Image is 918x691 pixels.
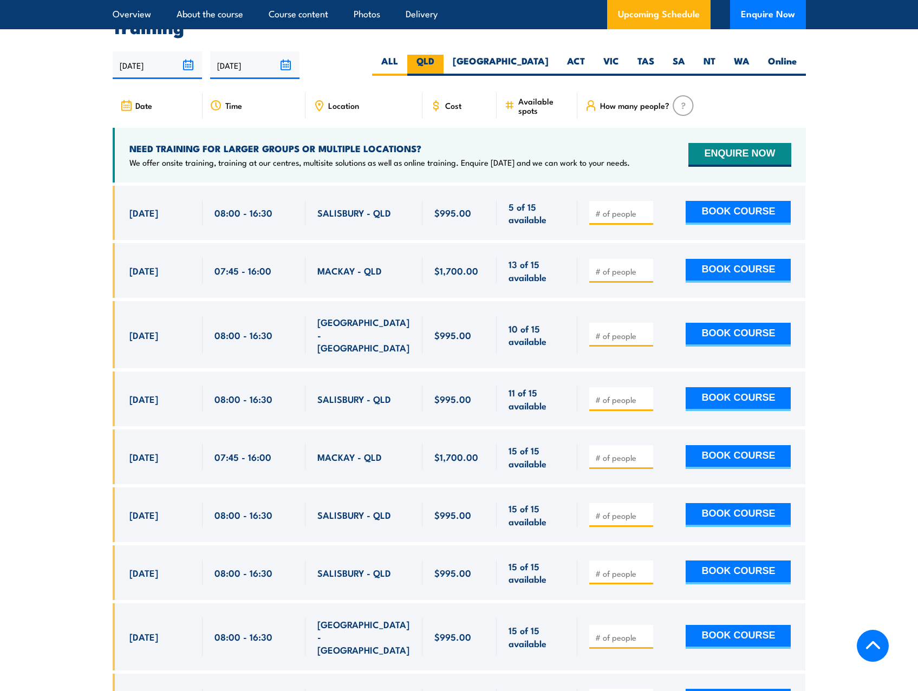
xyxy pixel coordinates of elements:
[725,55,759,76] label: WA
[688,143,791,167] button: ENQUIRE NOW
[434,509,471,521] span: $995.00
[694,55,725,76] label: NT
[600,101,669,110] span: How many people?
[317,206,391,219] span: SALISBURY - QLD
[214,329,272,341] span: 08:00 - 16:30
[509,502,565,527] span: 15 of 15 available
[214,509,272,521] span: 08:00 - 16:30
[317,566,391,579] span: SALISBURY - QLD
[129,264,158,277] span: [DATE]
[509,624,565,649] span: 15 of 15 available
[595,510,649,521] input: # of people
[594,55,628,76] label: VIC
[317,618,411,656] span: [GEOGRAPHIC_DATA] - [GEOGRAPHIC_DATA]
[686,259,791,283] button: BOOK COURSE
[686,445,791,469] button: BOOK COURSE
[113,51,202,79] input: From date
[663,55,694,76] label: SA
[434,451,478,463] span: $1,700.00
[595,208,649,219] input: # of people
[129,393,158,405] span: [DATE]
[317,316,411,354] span: [GEOGRAPHIC_DATA] - [GEOGRAPHIC_DATA]
[595,632,649,643] input: # of people
[372,55,407,76] label: ALL
[434,264,478,277] span: $1,700.00
[595,330,649,341] input: # of people
[595,568,649,579] input: # of people
[434,630,471,643] span: $995.00
[686,560,791,584] button: BOOK COURSE
[509,200,565,226] span: 5 of 15 available
[407,55,444,76] label: QLD
[434,329,471,341] span: $995.00
[214,206,272,219] span: 08:00 - 16:30
[129,509,158,521] span: [DATE]
[518,96,570,115] span: Available spots
[129,630,158,643] span: [DATE]
[129,329,158,341] span: [DATE]
[135,101,152,110] span: Date
[214,630,272,643] span: 08:00 - 16:30
[509,322,565,348] span: 10 of 15 available
[759,55,806,76] label: Online
[558,55,594,76] label: ACT
[434,393,471,405] span: $995.00
[434,206,471,219] span: $995.00
[225,101,242,110] span: Time
[509,258,565,283] span: 13 of 15 available
[444,55,558,76] label: [GEOGRAPHIC_DATA]
[317,393,391,405] span: SALISBURY - QLD
[686,323,791,347] button: BOOK COURSE
[328,101,359,110] span: Location
[214,566,272,579] span: 08:00 - 16:30
[509,386,565,412] span: 11 of 15 available
[317,264,382,277] span: MACKAY - QLD
[214,393,272,405] span: 08:00 - 16:30
[129,451,158,463] span: [DATE]
[214,451,271,463] span: 07:45 - 16:00
[434,566,471,579] span: $995.00
[686,503,791,527] button: BOOK COURSE
[113,4,806,34] h2: UPCOMING SCHEDULE FOR - "QLD Health & Safety Representative Initial 5 Day Training"
[595,394,649,405] input: # of people
[129,206,158,219] span: [DATE]
[595,452,649,463] input: # of people
[509,444,565,470] span: 15 of 15 available
[595,266,649,277] input: # of people
[686,387,791,411] button: BOOK COURSE
[628,55,663,76] label: TAS
[214,264,271,277] span: 07:45 - 16:00
[509,560,565,585] span: 15 of 15 available
[317,509,391,521] span: SALISBURY - QLD
[129,142,630,154] h4: NEED TRAINING FOR LARGER GROUPS OR MULTIPLE LOCATIONS?
[317,451,382,463] span: MACKAY - QLD
[445,101,461,110] span: Cost
[129,566,158,579] span: [DATE]
[129,157,630,168] p: We offer onsite training, training at our centres, multisite solutions as well as online training...
[686,201,791,225] button: BOOK COURSE
[210,51,300,79] input: To date
[686,625,791,649] button: BOOK COURSE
